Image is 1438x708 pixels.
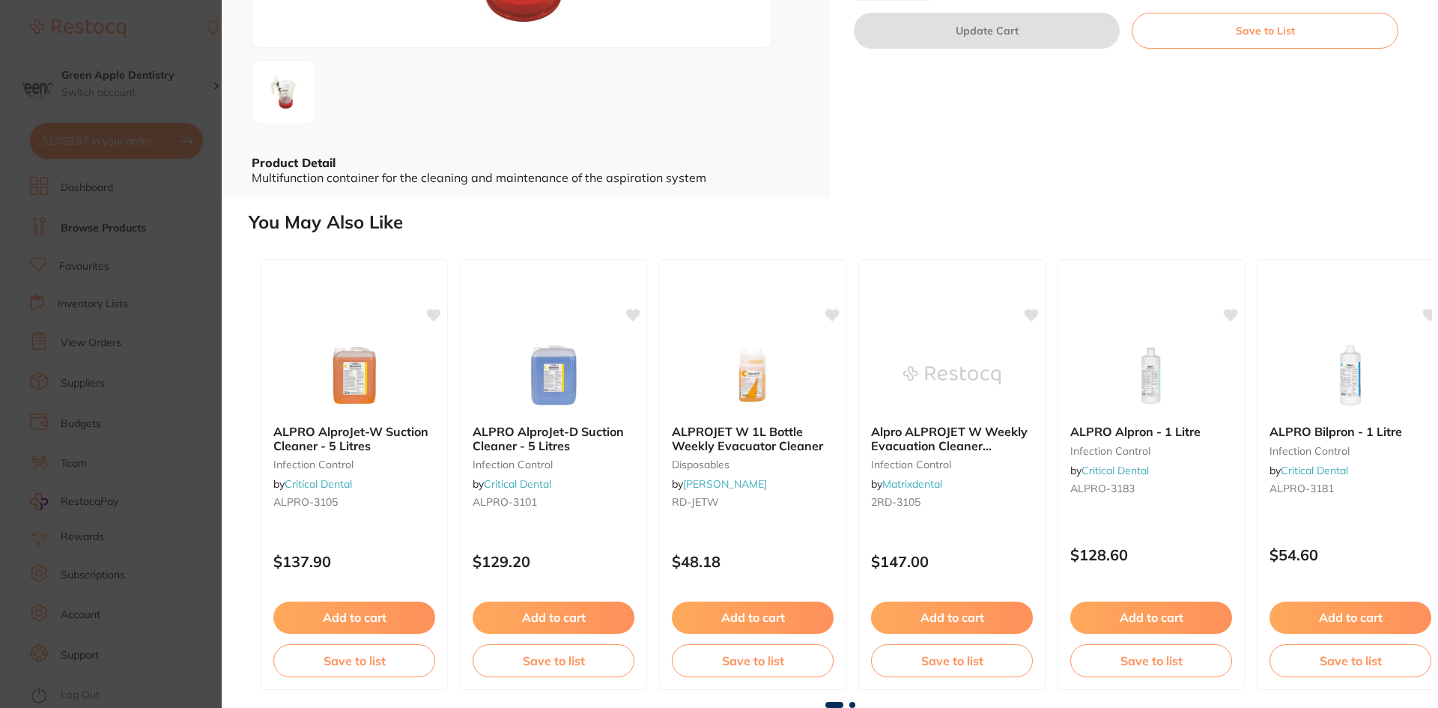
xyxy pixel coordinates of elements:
b: ALPRO AlproJet-W Suction Cleaner - 5 Litres [273,425,435,453]
small: infection control [871,459,1033,471]
a: Critical Dental [1281,464,1348,477]
b: ALPROJET W 1L Bottle Weekly Evacuator Cleaner [672,425,834,453]
p: $147.00 [871,553,1033,570]
a: Critical Dental [285,477,352,491]
small: infection control [1070,445,1232,457]
span: by [1269,464,1348,477]
img: ALPRO AlproJet-W Suction Cleaner - 5 Litres [306,338,403,413]
img: ALPRO Bilpron - 1 Litre [1302,338,1399,413]
b: ALPRO Alpron - 1 Litre [1070,425,1232,438]
small: RD-JETW [672,496,834,508]
small: 2RD-3105 [871,496,1033,508]
button: Add to cart [1269,602,1431,633]
button: Save to list [672,644,834,677]
button: Add to cart [672,602,834,633]
small: ALPRO-3181 [1269,482,1431,494]
span: by [273,477,352,491]
span: by [871,477,942,491]
a: Critical Dental [484,477,551,491]
p: $128.60 [1070,546,1232,563]
p: $129.20 [473,553,634,570]
button: Save to list [1070,644,1232,677]
button: Save to list [1269,644,1431,677]
span: by [473,477,551,491]
button: Save to list [273,644,435,677]
span: by [672,477,767,491]
img: ALPRO AlproJet-D Suction Cleaner - 5 Litres [505,338,602,413]
p: $137.90 [273,553,435,570]
small: ALPRO-3183 [1070,482,1232,494]
button: Save to list [871,644,1033,677]
img: ALPROJET W 1L Bottle Weekly Evacuator Cleaner [704,338,801,413]
button: Add to cart [871,602,1033,633]
b: Alpro ALPROJET W Weekly Evacuation Cleaner Concentrate 5L 3105 [871,425,1033,453]
b: ALPRO Bilpron - 1 Litre [1269,425,1431,438]
a: Critical Dental [1081,464,1149,477]
button: Add to cart [473,602,634,633]
h2: You May Also Like [249,212,1432,233]
span: by [1070,464,1149,477]
button: Update Cart [854,13,1120,49]
img: Alpro ALPROJET W Weekly Evacuation Cleaner Concentrate 5L 3105 [903,338,1001,413]
small: infection control [473,459,634,471]
button: Save to List [1132,13,1398,49]
button: Add to cart [273,602,435,633]
small: ALPRO-3101 [473,496,634,508]
b: Product Detail [252,155,336,170]
small: infection control [1269,445,1431,457]
button: Add to cart [1070,602,1232,633]
p: $48.18 [672,553,834,570]
small: infection control [273,459,435,471]
a: Matrixdental [882,477,942,491]
b: ALPRO AlproJet-D Suction Cleaner - 5 Litres [473,425,634,453]
img: ALPRO Alpron - 1 Litre [1102,338,1200,413]
button: Save to list [473,644,634,677]
a: [PERSON_NAME] [683,477,767,491]
small: ALPRO-3105 [273,496,435,508]
div: Multifunction container for the cleaning and maintenance of the aspiration system [252,171,800,184]
p: $54.60 [1269,546,1431,563]
img: cC5qcGc [257,65,311,119]
small: disposables [672,459,834,471]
